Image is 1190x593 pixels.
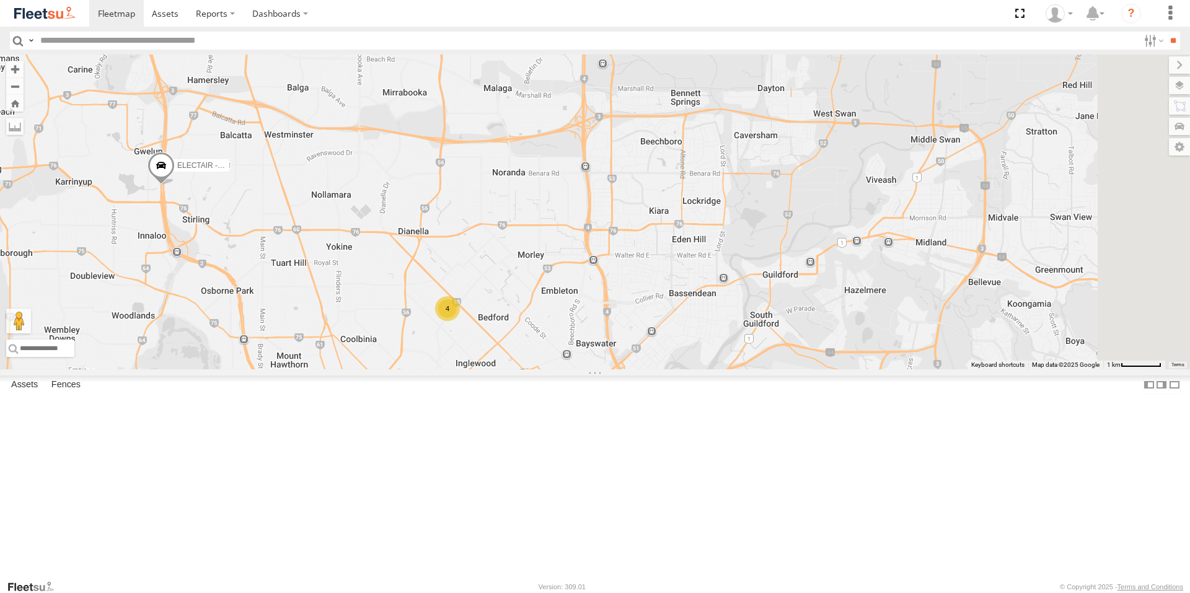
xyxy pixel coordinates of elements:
button: Map scale: 1 km per 62 pixels [1103,361,1165,369]
label: Fences [45,376,87,393]
span: ELECTAIR - Riaan [177,162,239,170]
label: Map Settings [1169,138,1190,156]
a: Terms (opens in new tab) [1171,362,1184,367]
button: Zoom out [6,77,24,95]
label: Search Query [26,32,36,50]
label: Measure [6,118,24,135]
label: Dock Summary Table to the Right [1155,376,1168,393]
a: Terms and Conditions [1117,583,1183,591]
label: Search Filter Options [1139,32,1166,50]
a: Visit our Website [7,581,64,593]
div: Version: 309.01 [539,583,586,591]
label: Dock Summary Table to the Left [1143,376,1155,393]
button: Drag Pegman onto the map to open Street View [6,309,31,333]
div: © Copyright 2025 - [1060,583,1183,591]
button: Zoom Home [6,95,24,112]
label: Assets [5,376,44,393]
i: ? [1121,4,1141,24]
img: fleetsu-logo-horizontal.svg [12,5,77,22]
span: 1 km [1107,361,1121,368]
label: Hide Summary Table [1168,376,1181,393]
div: 4 [435,296,460,321]
button: Zoom in [6,61,24,77]
button: Keyboard shortcuts [971,361,1025,369]
div: Wayne Betts [1041,4,1077,23]
span: Map data ©2025 Google [1032,361,1100,368]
